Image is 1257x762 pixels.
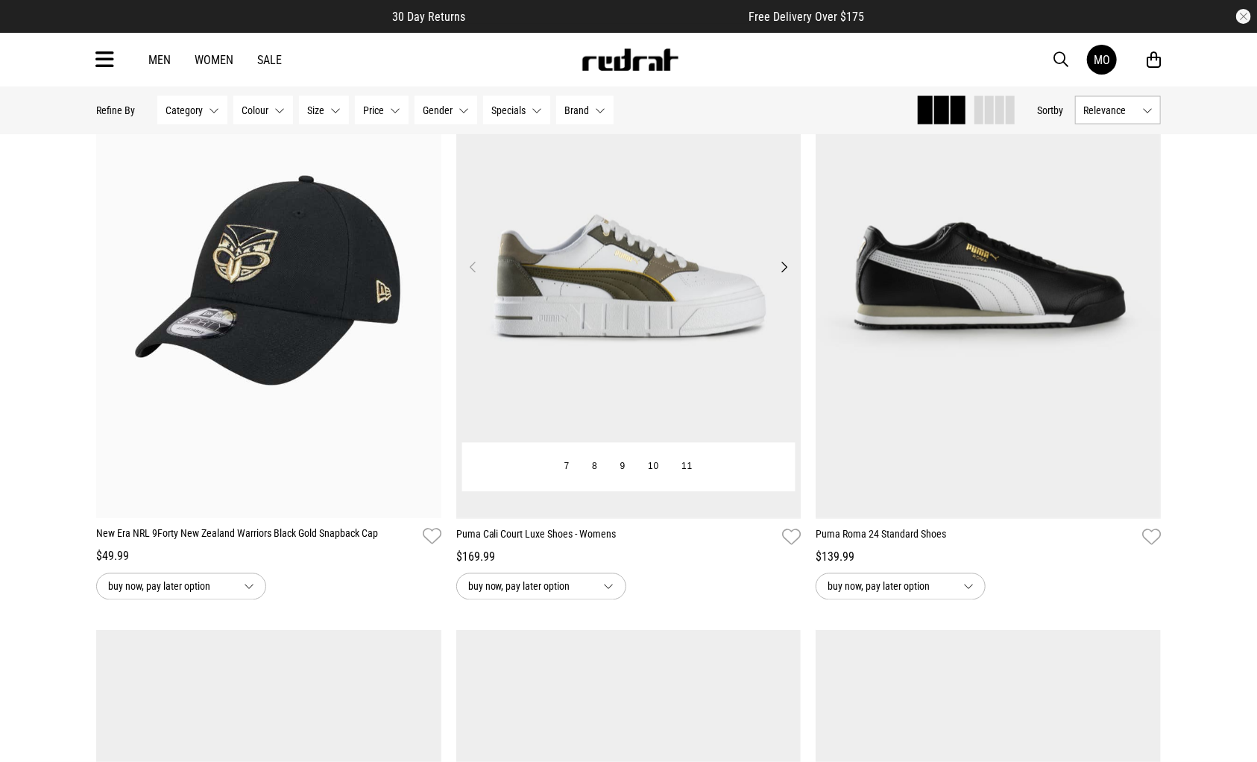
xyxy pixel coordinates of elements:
[609,454,637,481] button: 9
[166,104,203,116] span: Category
[556,96,614,125] button: Brand
[816,35,1161,518] img: Puma Roma 24 Standard Shoes in Multi
[828,578,951,596] span: buy now, pay later option
[775,259,793,277] button: Next
[456,526,777,548] a: Puma Cali Court Luxe Shoes - Womens
[307,104,324,116] span: Size
[456,548,801,566] div: $169.99
[195,53,233,67] a: Women
[12,6,57,51] button: Open LiveChat chat widget
[491,104,526,116] span: Specials
[816,573,986,600] button: buy now, pay later option
[1083,104,1136,116] span: Relevance
[464,259,482,277] button: Previous
[483,96,550,125] button: Specials
[96,573,266,600] button: buy now, pay later option
[456,573,626,600] button: buy now, pay later option
[355,96,409,125] button: Price
[393,10,466,24] span: 30 Day Returns
[456,35,801,518] img: Puma Cali Court Luxe Shoes - Womens in White
[749,10,865,24] span: Free Delivery Over $175
[108,578,232,596] span: buy now, pay later option
[581,454,608,481] button: 8
[157,96,227,125] button: Category
[1094,53,1110,67] div: MO
[363,104,384,116] span: Price
[1075,96,1161,125] button: Relevance
[670,454,704,481] button: 11
[816,548,1161,566] div: $139.99
[581,48,679,71] img: Redrat logo
[553,454,581,481] button: 7
[564,104,589,116] span: Brand
[96,526,417,547] a: New Era NRL 9Forty New Zealand Warriors Black Gold Snapback Cap
[816,526,1136,548] a: Puma Roma 24 Standard Shoes
[242,104,268,116] span: Colour
[423,104,453,116] span: Gender
[496,9,719,24] iframe: Customer reviews powered by Trustpilot
[96,35,441,518] img: New Era Nrl 9forty New Zealand Warriors Black Gold Snapback Cap in Black
[96,547,441,565] div: $49.99
[1037,101,1063,119] button: Sortby
[233,96,293,125] button: Colour
[299,96,349,125] button: Size
[637,454,670,481] button: 10
[148,53,171,67] a: Men
[415,96,477,125] button: Gender
[96,104,135,116] p: Refine By
[1053,104,1063,116] span: by
[257,53,282,67] a: Sale
[468,578,592,596] span: buy now, pay later option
